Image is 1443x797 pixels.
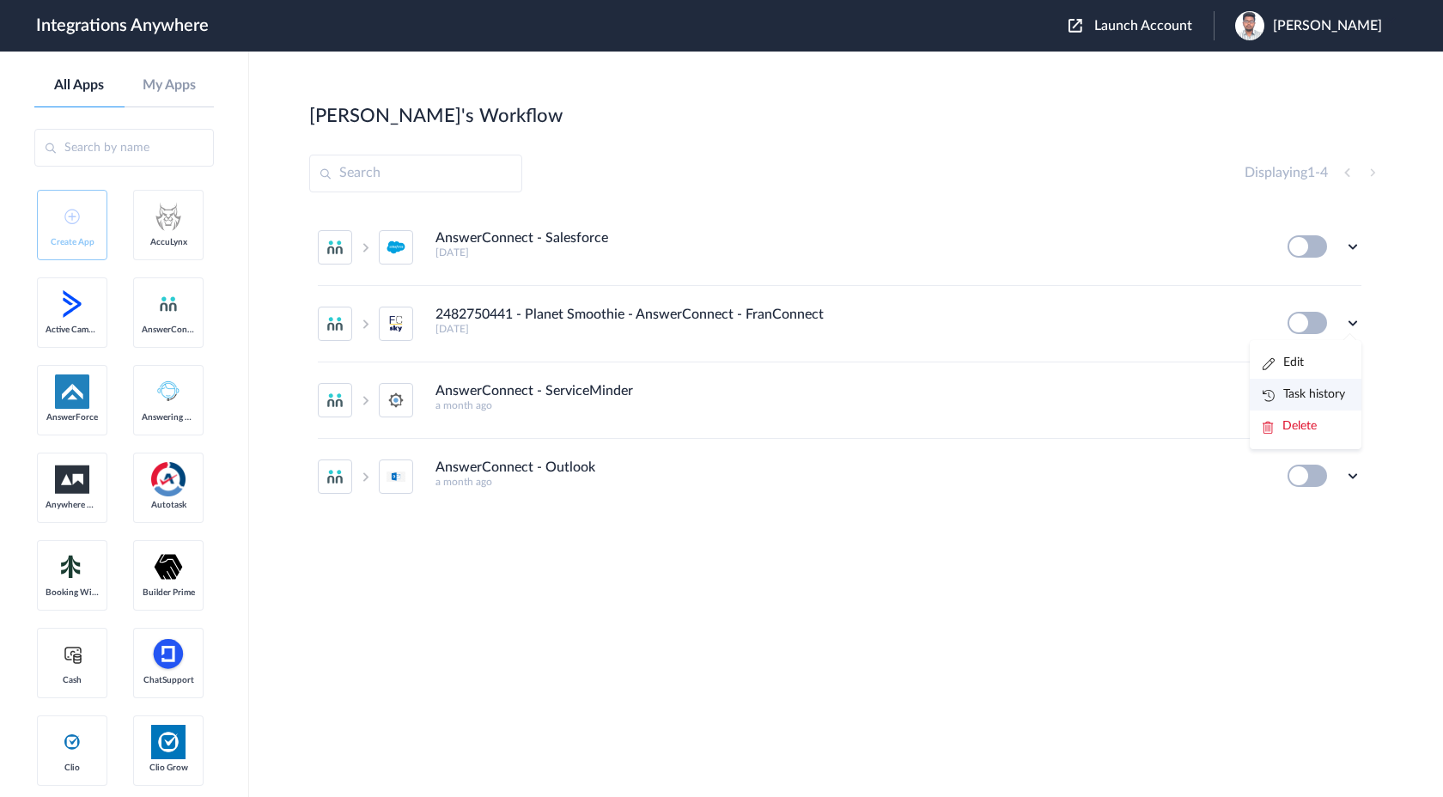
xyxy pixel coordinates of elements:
[46,587,99,598] span: Booking Widget
[62,644,83,665] img: cash-logo.svg
[151,725,186,759] img: Clio.jpg
[1235,11,1264,40] img: dennis.webp
[435,323,1264,335] h5: [DATE]
[46,325,99,335] span: Active Campaign
[46,412,99,423] span: AnswerForce
[151,374,186,409] img: Answering_service.png
[55,551,89,582] img: Setmore_Logo.svg
[34,77,125,94] a: All Apps
[36,15,209,36] h1: Integrations Anywhere
[46,500,99,510] span: Anywhere Works
[1094,19,1192,33] span: Launch Account
[435,230,608,246] h4: AnswerConnect - Salesforce
[1069,18,1214,34] button: Launch Account
[142,763,195,773] span: Clio Grow
[1245,165,1328,181] h4: Displaying -
[309,105,563,127] h2: [PERSON_NAME]'s Workflow
[125,77,215,94] a: My Apps
[1263,356,1304,368] a: Edit
[435,476,1264,488] h5: a month ago
[46,763,99,773] span: Clio
[142,325,195,335] span: AnswerConnect
[1273,18,1382,34] span: [PERSON_NAME]
[158,294,179,314] img: answerconnect-logo.svg
[46,675,99,685] span: Cash
[55,465,89,494] img: aww.png
[435,246,1264,259] h5: [DATE]
[435,383,633,399] h4: AnswerConnect - ServiceMinder
[435,307,824,323] h4: 2482750441 - Planet Smoothie - AnswerConnect - FranConnect
[151,637,186,672] img: chatsupport-icon.svg
[1263,388,1345,400] a: Task history
[142,675,195,685] span: ChatSupport
[55,374,89,409] img: af-app-logo.svg
[34,129,214,167] input: Search by name
[55,287,89,321] img: active-campaign-logo.svg
[1069,19,1082,33] img: launch-acct-icon.svg
[435,399,1264,411] h5: a month ago
[142,412,195,423] span: Answering Service
[64,209,80,224] img: add-icon.svg
[435,459,595,476] h4: AnswerConnect - Outlook
[142,237,195,247] span: AccuLynx
[1320,166,1328,179] span: 4
[62,732,82,752] img: clio-logo.svg
[309,155,522,192] input: Search
[46,237,99,247] span: Create App
[142,587,195,598] span: Builder Prime
[151,199,186,234] img: acculynx-logo.svg
[142,500,195,510] span: Autotask
[151,550,186,584] img: builder-prime-logo.svg
[1307,166,1315,179] span: 1
[151,462,186,496] img: autotask.png
[1282,420,1317,432] span: Delete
